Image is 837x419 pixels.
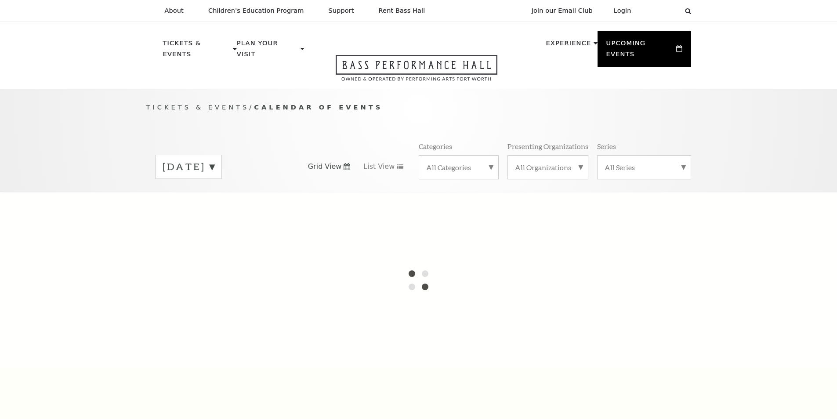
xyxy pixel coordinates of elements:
[146,102,691,113] p: /
[254,103,383,111] span: Calendar of Events
[163,160,214,174] label: [DATE]
[597,142,616,151] p: Series
[363,162,395,171] span: List View
[163,38,231,65] p: Tickets & Events
[379,7,425,15] p: Rent Bass Hall
[606,38,674,65] p: Upcoming Events
[208,7,304,15] p: Children's Education Program
[308,162,342,171] span: Grid View
[329,7,354,15] p: Support
[165,7,184,15] p: About
[419,142,452,151] p: Categories
[605,163,684,172] label: All Series
[515,163,581,172] label: All Organizations
[507,142,588,151] p: Presenting Organizations
[426,163,491,172] label: All Categories
[146,103,250,111] span: Tickets & Events
[237,38,298,65] p: Plan Your Visit
[546,38,591,54] p: Experience
[645,7,677,15] select: Select:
